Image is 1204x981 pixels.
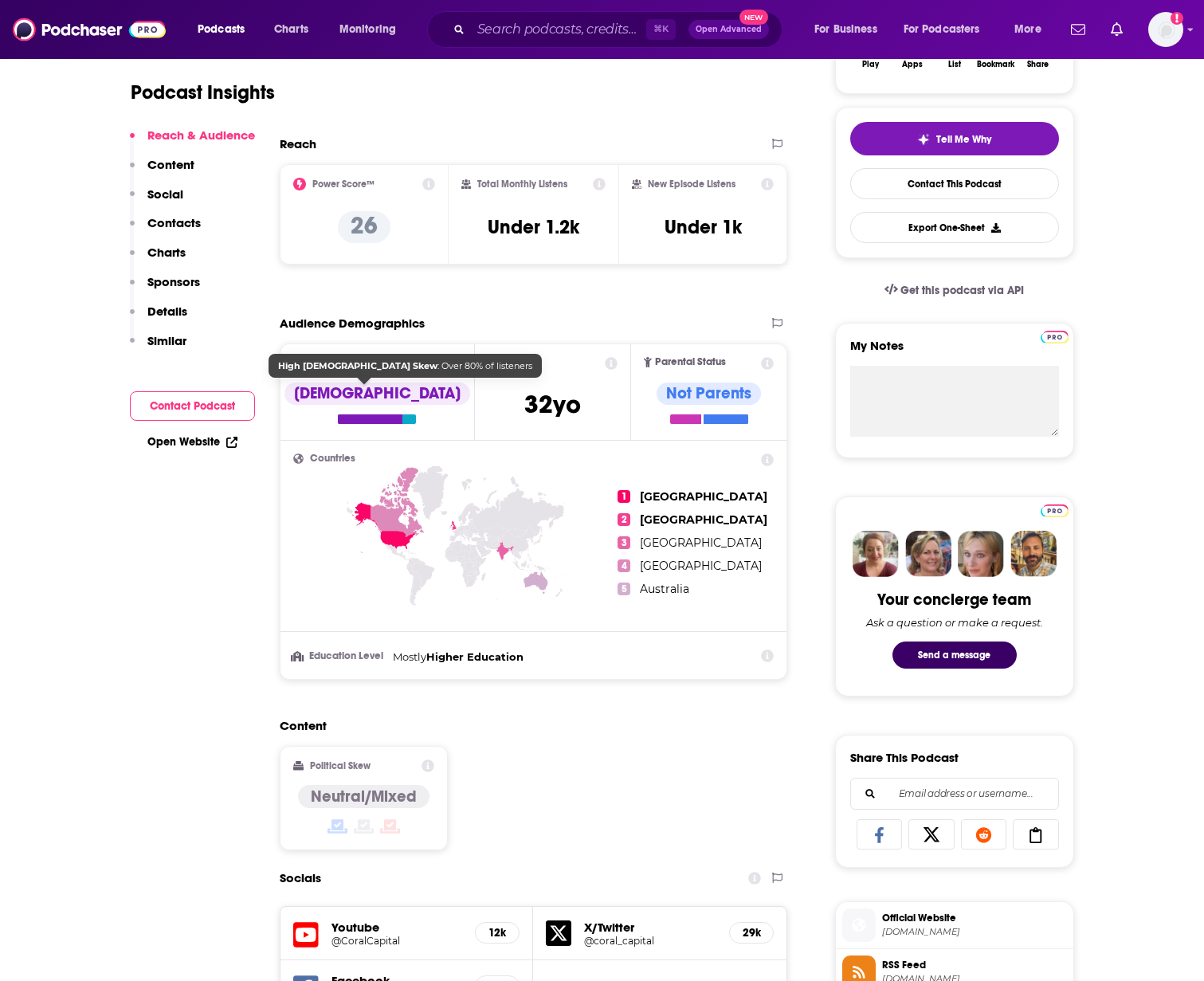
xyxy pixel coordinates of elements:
div: Share [1027,60,1049,69]
span: 32 yo [524,389,581,420]
button: Contact Podcast [130,391,255,421]
img: Jon Profile [1010,531,1057,577]
span: Higher Education [426,650,524,663]
span: [GEOGRAPHIC_DATA] [640,559,762,573]
h2: Audience Demographics [280,316,425,331]
div: List [948,60,961,69]
p: Details [147,304,187,319]
span: : Over 80% of listeners [278,360,532,371]
div: Not Parents [657,383,761,405]
button: open menu [893,17,1003,42]
span: Logged in as nermin [1148,12,1183,47]
p: Sponsors [147,274,200,289]
span: Official Website [882,911,1067,925]
span: Open Advanced [696,26,762,33]
b: High [DEMOGRAPHIC_DATA] Skew [278,360,437,371]
span: 4 [618,559,630,572]
h3: Under 1.2k [488,215,579,239]
p: Reach & Audience [147,128,255,143]
a: Contact This Podcast [850,168,1059,199]
span: ⌘ K [646,19,676,40]
h2: New Episode Listens [648,179,735,190]
img: Podchaser - Follow, Share and Rate Podcasts [13,14,166,45]
div: [DEMOGRAPHIC_DATA] [284,383,470,405]
span: New [739,10,768,25]
button: Send a message [892,642,1017,669]
h5: X/Twitter [584,920,716,935]
span: More [1014,18,1041,41]
a: Get this podcast via API [872,271,1037,310]
h2: Socials [280,863,321,893]
button: Open AdvancedNew [688,20,769,39]
a: Open Website [147,435,237,449]
p: Social [147,186,183,202]
div: Search followers [850,778,1059,810]
h2: Total Monthly Listens [477,179,567,190]
p: Contacts [147,215,201,230]
button: Sponsors [130,274,200,304]
button: Show profile menu [1148,12,1183,47]
button: Export One-Sheet [850,212,1059,243]
a: Share on Facebook [857,819,903,850]
h2: Power Score™ [312,179,375,190]
span: 1 [618,490,630,503]
button: Content [130,157,194,186]
a: Share on X/Twitter [908,819,955,850]
h2: Reach [280,136,316,151]
label: My Notes [850,338,1059,366]
span: Countries [310,453,355,464]
span: Mostly [393,650,426,663]
div: Apps [902,60,923,69]
button: tell me why sparkleTell Me Why [850,122,1059,155]
h3: Under 1k [665,215,742,239]
button: Similar [130,333,186,363]
span: [GEOGRAPHIC_DATA] [640,489,767,504]
a: @CoralCapital [331,935,463,947]
a: Official Website[DOMAIN_NAME] [842,908,1067,942]
button: open menu [803,17,897,42]
button: open menu [186,17,265,42]
button: open menu [328,17,417,42]
h5: 29k [743,926,760,940]
img: User Profile [1148,12,1183,47]
button: Social [130,186,183,216]
h2: Political Skew [310,760,371,771]
div: Play [862,60,879,69]
span: For Business [814,18,877,41]
input: Search podcasts, credits, & more... [471,17,646,42]
h5: Youtube [331,920,463,935]
h1: Podcast Insights [131,80,275,104]
a: @coral_capital [584,935,716,947]
svg: Add a profile image [1171,12,1183,25]
input: Email address or username... [864,779,1045,809]
div: Your concierge team [877,590,1031,610]
span: Charts [274,18,308,41]
div: Ask a question or make a request. [866,616,1043,629]
span: Australia [640,582,689,596]
a: Share on Reddit [961,819,1007,850]
img: Sydney Profile [853,531,899,577]
img: Podchaser Pro [1041,504,1069,517]
div: Search podcasts, credits, & more... [442,11,798,48]
a: Pro website [1041,328,1069,343]
span: Monitoring [339,18,396,41]
img: tell me why sparkle [917,133,930,146]
span: Get this podcast via API [900,284,1024,297]
span: Podcasts [198,18,245,41]
span: RSS Feed [882,958,1067,972]
h4: Neutral/Mixed [311,787,417,806]
span: 5 [618,583,630,595]
span: Parental Status [655,357,726,367]
span: [GEOGRAPHIC_DATA] [640,512,767,527]
span: Tell Me Why [936,133,991,146]
h3: Share This Podcast [850,750,959,765]
button: Reach & Audience [130,128,255,157]
h3: Education Level [293,651,386,661]
a: Charts [264,17,318,42]
img: Barbara Profile [905,531,951,577]
span: 2 [618,513,630,526]
button: open menu [1003,17,1061,42]
div: Bookmark [977,60,1014,69]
